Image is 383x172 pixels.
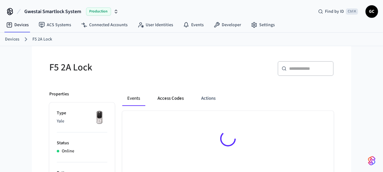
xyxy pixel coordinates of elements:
[86,7,111,16] span: Production
[49,91,69,98] p: Properties
[92,110,107,126] img: Yale Assure Touchscreen Wifi Smart Lock, Satin Nickel, Front
[313,6,363,17] div: Find by IDCtrl K
[368,156,376,166] img: SeamLogoGradient.69752ec5.svg
[153,91,189,106] button: Access Codes
[32,36,52,43] a: F5 2A Lock
[24,8,81,15] span: Gwestai Smartlock System
[62,148,74,155] p: Online
[57,110,107,117] p: Type
[5,36,19,43] a: Devices
[196,91,221,106] button: Actions
[133,19,178,31] a: User Identities
[366,6,377,17] span: GC
[209,19,246,31] a: Developer
[49,61,188,74] h5: F5 2A Lock
[246,19,280,31] a: Settings
[346,8,358,15] span: Ctrl K
[325,8,344,15] span: Find by ID
[1,19,34,31] a: Devices
[34,19,76,31] a: ACS Systems
[366,5,378,18] button: GC
[122,91,145,106] button: Events
[57,140,107,146] p: Status
[57,118,107,125] p: Yale
[178,19,209,31] a: Events
[122,91,334,106] div: ant example
[76,19,133,31] a: Connected Accounts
